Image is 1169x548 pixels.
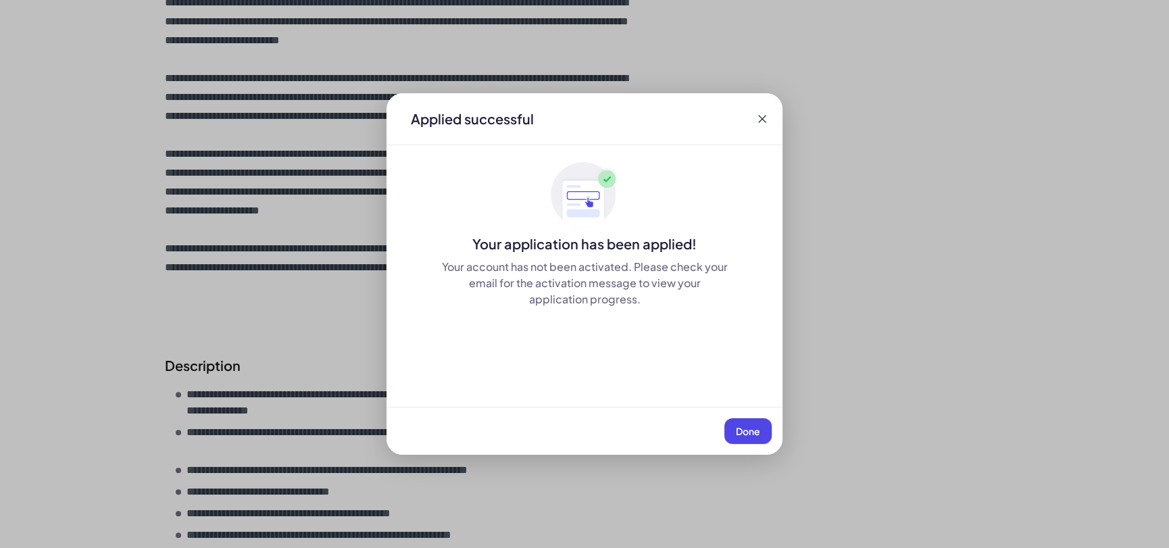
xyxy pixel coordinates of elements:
[551,161,618,229] img: ApplyedMaskGroup3.svg
[736,425,760,437] span: Done
[441,259,728,307] div: Your account has not been activated. Please check your email for the activation message to view y...
[387,234,782,253] div: Your application has been applied!
[724,418,772,444] button: Done
[411,109,534,128] div: Applied successful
